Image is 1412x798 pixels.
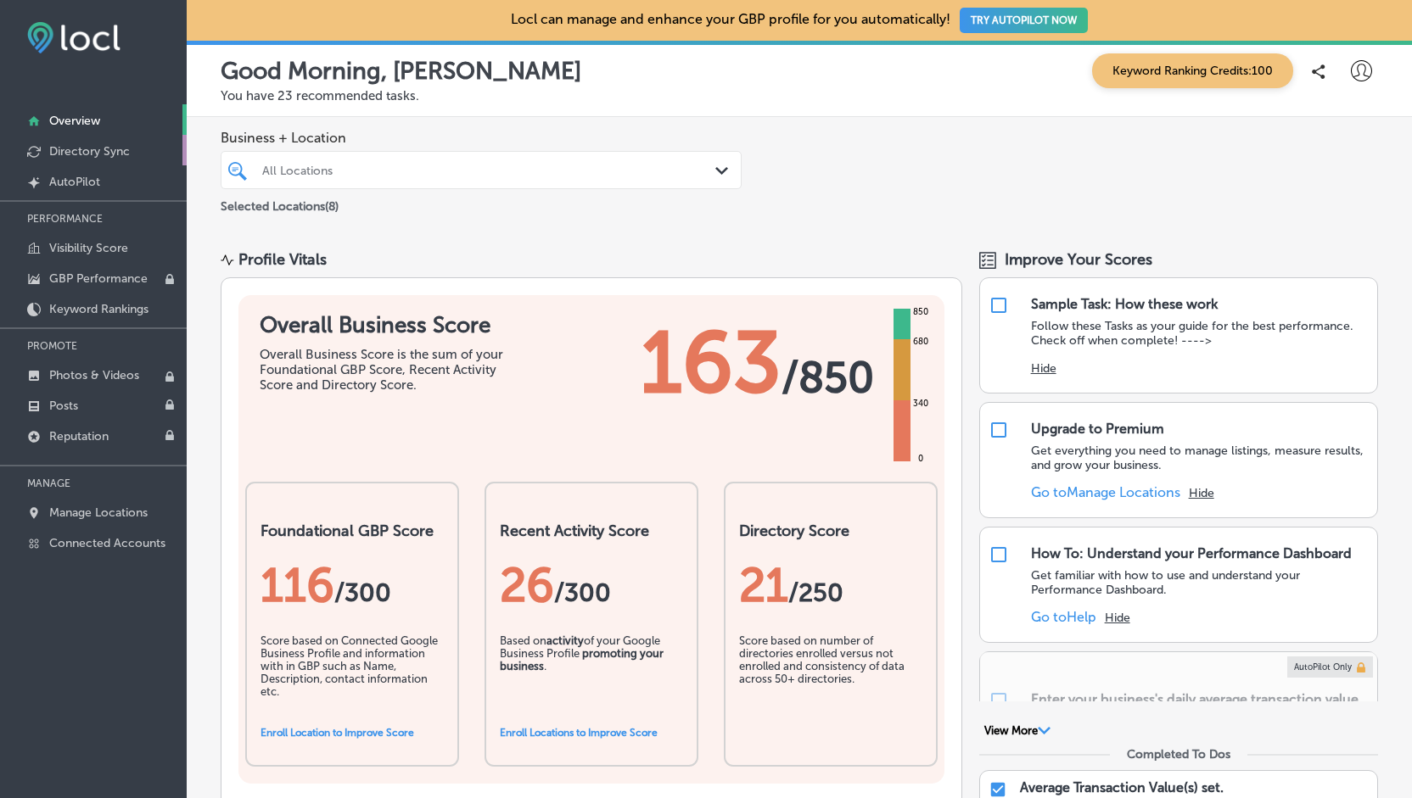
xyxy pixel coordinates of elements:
div: 0 [915,452,927,466]
span: /250 [788,578,843,608]
button: TRY AUTOPILOT NOW [960,8,1088,33]
a: Enroll Locations to Improve Score [500,727,658,739]
a: Enroll Location to Improve Score [261,727,414,739]
button: Hide [1031,361,1056,376]
p: Selected Locations ( 8 ) [221,193,339,214]
h2: Foundational GBP Score [261,522,444,540]
a: Go toManage Locations [1031,484,1180,500]
div: Profile Vitals [238,250,327,269]
p: Manage Locations [49,505,148,520]
button: View More [979,723,1056,739]
div: Overall Business Score is the sum of your Foundational GBP Score, Recent Activity Score and Direc... [260,347,514,393]
h2: Directory Score [739,522,922,540]
p: Follow these Tasks as your guide for the best performance. Check off when complete! ----> [1031,319,1369,348]
p: Connected Accounts [49,536,165,550]
button: Hide [1105,611,1130,625]
div: 116 [261,557,444,613]
p: Visibility Score [49,241,128,255]
div: 21 [739,557,922,613]
p: Overview [49,114,100,128]
img: fda3e92497d09a02dc62c9cd864e3231.png [27,22,120,53]
p: Get everything you need to manage listings, measure results, and grow your business. [1031,444,1369,472]
div: Sample Task: How these work [1031,296,1218,312]
p: Reputation [49,429,109,444]
h1: Overall Business Score [260,312,514,338]
span: /300 [554,578,611,608]
p: Posts [49,399,78,413]
p: Directory Sync [49,144,130,159]
span: Improve Your Scores [1005,250,1152,269]
p: Photos & Videos [49,368,139,382]
div: Upgrade to Premium [1031,421,1164,437]
p: You have 23 recommended tasks. [221,88,1378,103]
p: AutoPilot [49,175,100,189]
div: Score based on Connected Google Business Profile and information with in GBP such as Name, Descri... [261,634,444,719]
button: Hide [1189,486,1214,500]
div: All Locations [262,163,717,177]
span: 163 [641,312,782,414]
div: 26 [500,557,683,613]
span: Business + Location [221,130,742,146]
p: Average Transaction Value(s) set. [1020,779,1224,795]
div: Completed To Dos [1127,747,1230,762]
h2: Recent Activity Score [500,522,683,540]
a: Go toHelp [1031,609,1096,625]
p: Good Morning, [PERSON_NAME] [221,57,581,85]
div: 340 [910,397,932,410]
span: / 300 [334,578,391,608]
span: Keyword Ranking Credits: 100 [1092,53,1293,88]
p: Get familiar with how to use and understand your Performance Dashboard. [1031,568,1369,597]
div: Based on of your Google Business Profile . [500,634,683,719]
div: Score based on number of directories enrolled versus not enrolled and consistency of data across ... [739,634,922,719]
div: 680 [910,335,932,349]
span: / 850 [782,352,874,403]
div: 850 [910,305,932,319]
b: activity [546,634,584,647]
p: GBP Performance [49,271,148,286]
div: How To: Understand your Performance Dashboard [1031,545,1352,561]
p: Keyword Rankings [49,302,148,316]
b: promoting your business [500,647,664,672]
